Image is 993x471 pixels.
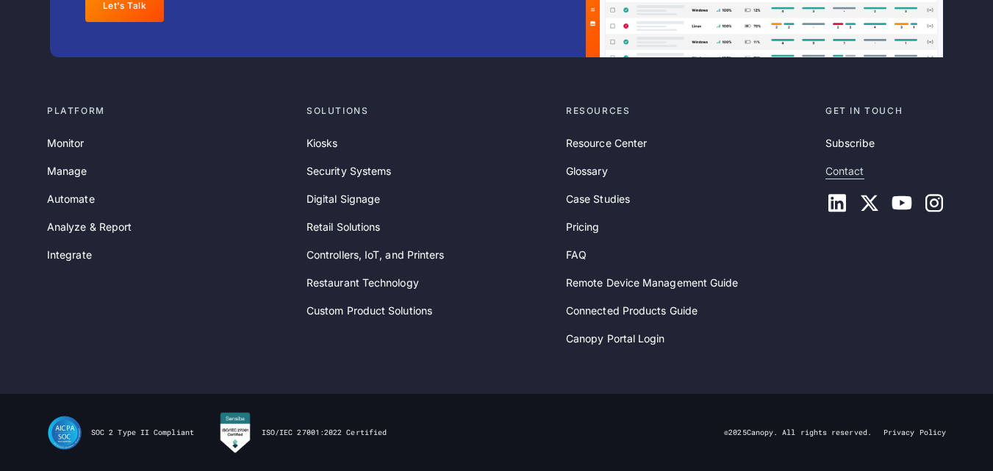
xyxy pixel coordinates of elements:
[306,247,444,263] a: Controllers, IoT, and Printers
[566,275,738,291] a: Remote Device Management Guide
[47,163,87,179] a: Manage
[47,415,82,450] img: SOC II Type II Compliance Certification for Canopy Remote Device Management
[91,428,194,438] div: SOC 2 Type II Compliant
[825,104,946,118] div: Get in touch
[566,331,665,347] a: Canopy Portal Login
[724,428,872,438] div: © Canopy. All rights reserved.
[306,275,419,291] a: Restaurant Technology
[566,135,647,151] a: Resource Center
[825,163,864,179] a: Contact
[47,191,95,207] a: Automate
[825,135,875,151] a: Subscribe
[47,219,132,235] a: Analyze & Report
[218,411,253,454] img: Canopy RMM is Sensiba Certified for ISO/IEC
[566,163,608,179] a: Glossary
[728,428,746,437] span: 2025
[883,428,946,438] a: Privacy Policy
[306,219,380,235] a: Retail Solutions
[566,104,814,118] div: Resources
[566,247,587,263] a: FAQ
[306,104,554,118] div: Solutions
[306,163,391,179] a: Security Systems
[566,191,630,207] a: Case Studies
[306,303,432,319] a: Custom Product Solutions
[262,428,387,438] div: ISO/IEC 27001:2022 Certified
[47,135,85,151] a: Monitor
[306,191,380,207] a: Digital Signage
[306,135,337,151] a: Kiosks
[47,104,295,118] div: Platform
[47,247,92,263] a: Integrate
[566,303,698,319] a: Connected Products Guide
[566,219,600,235] a: Pricing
